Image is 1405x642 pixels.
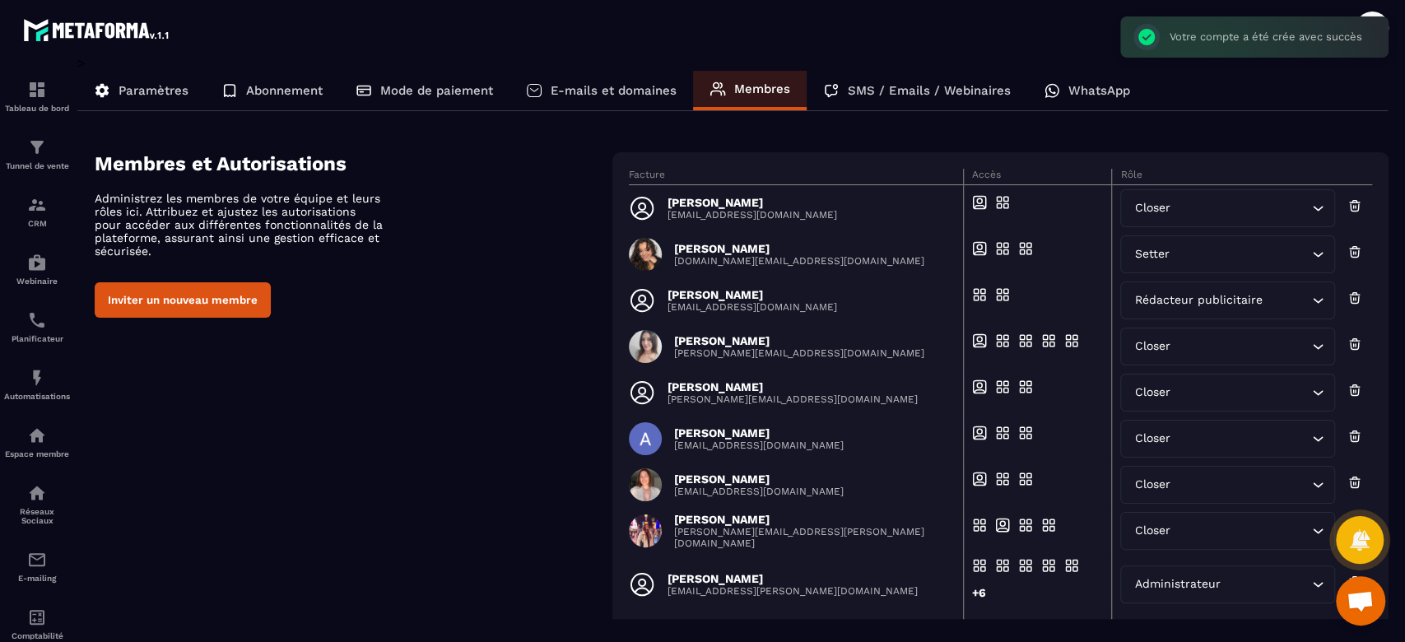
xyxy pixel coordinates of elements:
[1131,245,1173,263] span: Setter
[972,584,987,611] div: +6
[734,81,790,96] p: Membres
[1131,476,1174,494] span: Closer
[1174,384,1308,402] input: Search for option
[668,196,837,209] p: [PERSON_NAME]
[4,449,70,458] p: Espace membre
[668,572,918,585] p: [PERSON_NAME]
[551,83,677,98] p: E-mails et domaines
[1131,199,1174,217] span: Closer
[27,368,47,388] img: automations
[27,137,47,157] img: formation
[674,513,953,526] p: [PERSON_NAME]
[27,253,47,272] img: automations
[963,169,1112,185] th: Accès
[4,240,70,298] a: automationsautomationsWebinaire
[674,255,924,267] p: [DOMAIN_NAME][EMAIL_ADDRESS][DOMAIN_NAME]
[1120,189,1335,227] div: Search for option
[1131,575,1224,593] span: Administrateur
[1266,291,1308,309] input: Search for option
[246,83,323,98] p: Abonnement
[27,607,47,627] img: accountant
[668,288,837,301] p: [PERSON_NAME]
[4,277,70,286] p: Webinaire
[27,195,47,215] img: formation
[27,426,47,445] img: automations
[1120,512,1335,550] div: Search for option
[1174,199,1308,217] input: Search for option
[4,161,70,170] p: Tunnel de vente
[1120,466,1335,504] div: Search for option
[1131,430,1174,448] span: Closer
[95,152,612,175] h4: Membres et Autorisations
[4,219,70,228] p: CRM
[1131,522,1174,540] span: Closer
[674,334,924,347] p: [PERSON_NAME]
[1120,281,1335,319] div: Search for option
[4,413,70,471] a: automationsautomationsEspace membre
[23,15,171,44] img: logo
[4,356,70,413] a: automationsautomationsAutomatisations
[4,507,70,525] p: Réseaux Sociaux
[4,183,70,240] a: formationformationCRM
[668,209,837,221] p: [EMAIL_ADDRESS][DOMAIN_NAME]
[95,192,383,258] p: Administrez les membres de votre équipe et leurs rôles ici. Attribuez et ajustez les autorisation...
[1120,328,1335,365] div: Search for option
[4,104,70,113] p: Tableau de bord
[674,440,844,451] p: [EMAIL_ADDRESS][DOMAIN_NAME]
[27,550,47,570] img: email
[1173,245,1308,263] input: Search for option
[4,471,70,537] a: social-networksocial-networkRéseaux Sociaux
[95,282,271,318] button: Inviter un nouveau membre
[668,585,918,597] p: [EMAIL_ADDRESS][PERSON_NAME][DOMAIN_NAME]
[668,393,918,405] p: [PERSON_NAME][EMAIL_ADDRESS][DOMAIN_NAME]
[1120,374,1335,412] div: Search for option
[668,301,837,313] p: [EMAIL_ADDRESS][DOMAIN_NAME]
[1174,337,1308,356] input: Search for option
[1131,384,1174,402] span: Closer
[674,486,844,497] p: [EMAIL_ADDRESS][DOMAIN_NAME]
[629,169,963,185] th: Facture
[1336,576,1385,626] a: Ouvrir le chat
[4,125,70,183] a: formationformationTunnel de vente
[674,242,924,255] p: [PERSON_NAME]
[1174,522,1308,540] input: Search for option
[668,380,918,393] p: [PERSON_NAME]
[1112,169,1372,185] th: Rôle
[1120,420,1335,458] div: Search for option
[4,392,70,401] p: Automatisations
[4,298,70,356] a: schedulerschedulerPlanificateur
[674,472,844,486] p: [PERSON_NAME]
[119,83,188,98] p: Paramètres
[674,426,844,440] p: [PERSON_NAME]
[1131,337,1174,356] span: Closer
[674,526,953,549] p: [PERSON_NAME][EMAIL_ADDRESS][PERSON_NAME][DOMAIN_NAME]
[1131,291,1266,309] span: Rédacteur publicitaire
[1174,430,1308,448] input: Search for option
[674,347,924,359] p: [PERSON_NAME][EMAIL_ADDRESS][DOMAIN_NAME]
[1224,575,1308,593] input: Search for option
[1174,476,1308,494] input: Search for option
[848,83,1011,98] p: SMS / Emails / Webinaires
[27,483,47,503] img: social-network
[4,537,70,595] a: emailemailE-mailing
[4,67,70,125] a: formationformationTableau de bord
[380,83,493,98] p: Mode de paiement
[1120,565,1335,603] div: Search for option
[4,334,70,343] p: Planificateur
[1068,83,1130,98] p: WhatsApp
[27,80,47,100] img: formation
[1120,235,1335,273] div: Search for option
[4,574,70,583] p: E-mailing
[27,310,47,330] img: scheduler
[4,631,70,640] p: Comptabilité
